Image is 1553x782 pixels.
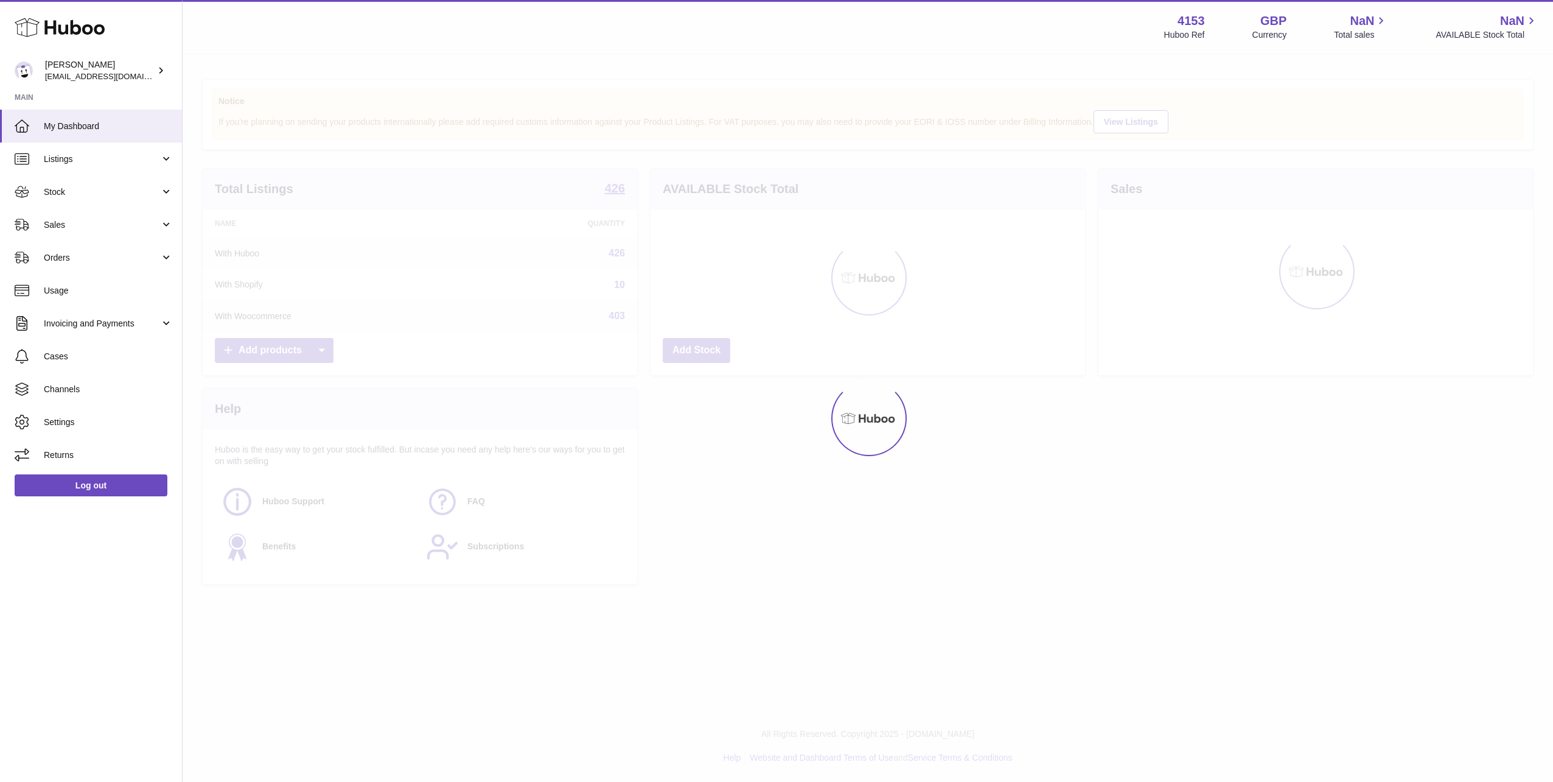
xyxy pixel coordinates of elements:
a: NaN AVAILABLE Stock Total [1436,13,1538,41]
span: Cases [44,351,173,362]
span: Sales [44,219,160,231]
span: Stock [44,186,160,198]
span: Usage [44,285,173,297]
span: My Dashboard [44,121,173,132]
div: [PERSON_NAME] [45,59,155,82]
a: NaN Total sales [1334,13,1388,41]
span: Total sales [1334,29,1388,41]
span: Listings [44,153,160,165]
strong: 4153 [1178,13,1205,29]
div: Huboo Ref [1164,29,1205,41]
span: Channels [44,384,173,395]
span: Returns [44,449,173,461]
span: AVAILABLE Stock Total [1436,29,1538,41]
a: Log out [15,474,167,496]
span: NaN [1350,13,1374,29]
img: sales@kasefilters.com [15,62,33,80]
span: NaN [1500,13,1524,29]
div: Currency [1252,29,1287,41]
strong: GBP [1260,13,1286,29]
span: Orders [44,252,160,264]
span: Invoicing and Payments [44,318,160,329]
span: [EMAIL_ADDRESS][DOMAIN_NAME] [45,71,179,81]
span: Settings [44,417,173,428]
